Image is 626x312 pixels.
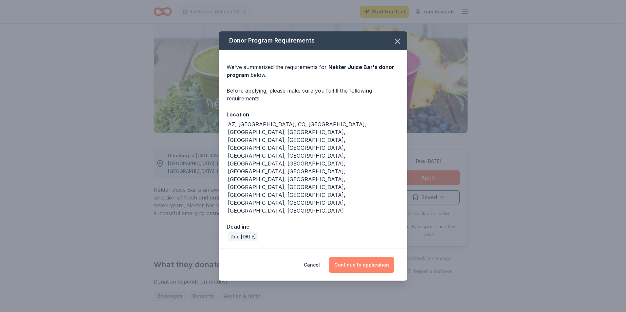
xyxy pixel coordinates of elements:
div: Due [DATE] [228,232,258,241]
div: Deadline [227,222,399,231]
div: Before applying, please make sure you fulfill the following requirements: [227,87,399,102]
div: Location [227,110,399,119]
button: Cancel [304,257,320,273]
div: AZ, [GEOGRAPHIC_DATA], CO, [GEOGRAPHIC_DATA], [GEOGRAPHIC_DATA], [GEOGRAPHIC_DATA], [GEOGRAPHIC_D... [228,120,399,215]
button: Continue to application [329,257,394,273]
div: We've summarized the requirements for below. [227,63,399,79]
div: Donor Program Requirements [219,31,407,50]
